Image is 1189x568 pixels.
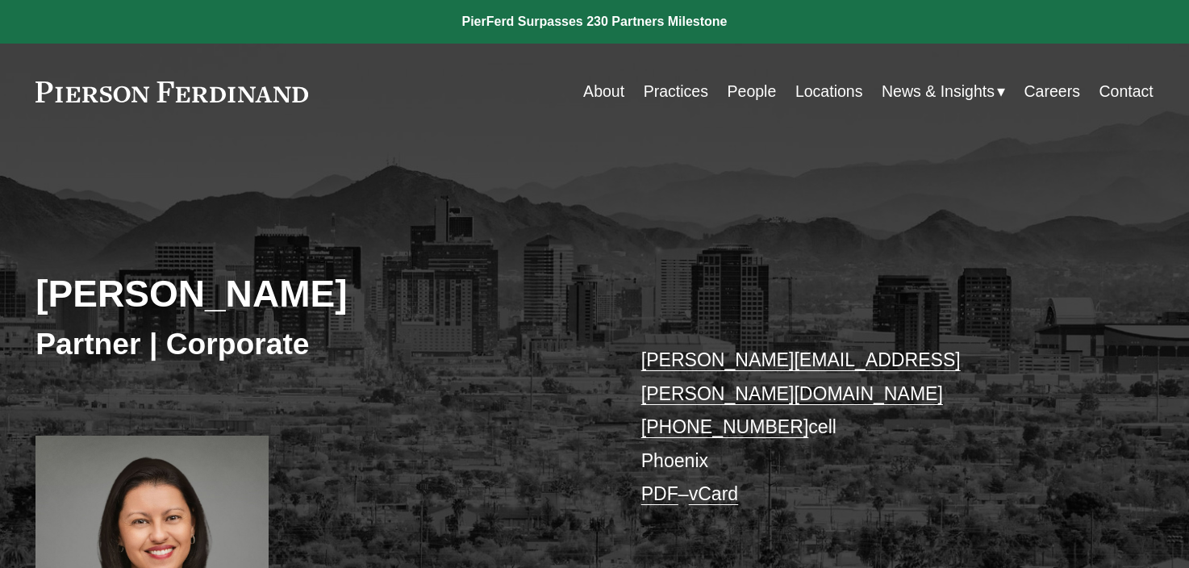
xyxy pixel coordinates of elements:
[1024,76,1080,107] a: Careers
[728,76,777,107] a: People
[641,344,1107,512] p: cell Phoenix –
[641,349,961,404] a: [PERSON_NAME][EMAIL_ADDRESS][PERSON_NAME][DOMAIN_NAME]
[641,416,809,437] a: [PHONE_NUMBER]
[882,76,1005,107] a: folder dropdown
[689,483,739,504] a: vCard
[35,272,594,317] h2: [PERSON_NAME]
[641,483,678,504] a: PDF
[882,77,995,106] span: News & Insights
[1099,76,1154,107] a: Contact
[35,325,594,362] h3: Partner | Corporate
[644,76,708,107] a: Practices
[795,76,863,107] a: Locations
[583,76,624,107] a: About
